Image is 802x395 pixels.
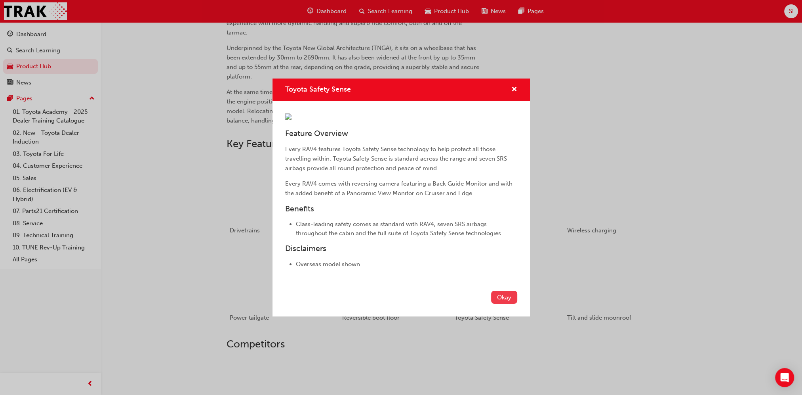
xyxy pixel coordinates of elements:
div: Open Intercom Messenger [775,368,794,387]
span: Toyota Safety Sense [285,85,351,94]
button: cross-icon [511,85,517,95]
h3: Benefits [285,204,517,213]
li: Overseas model shown [296,260,517,269]
span: Every RAV4 comes with reversing camera featuring a Back Guide Monitor and with the added benefit ... [285,180,514,197]
div: Toyota Safety Sense [272,79,530,317]
li: Class-leading safety comes as standard with RAV4, seven SRS airbags throughout the cabin and the ... [296,220,517,238]
img: 63e077c7-6582-415e-9cc4-caa1ce022724.jpg [285,113,291,120]
h3: Feature Overview [285,129,517,138]
h3: Disclaimers [285,244,517,253]
span: cross-icon [511,86,517,94]
button: Okay [491,291,517,304]
span: Every RAV4 features Toyota Safety Sense technology to help protect all those travelling within. T... [285,146,509,172]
